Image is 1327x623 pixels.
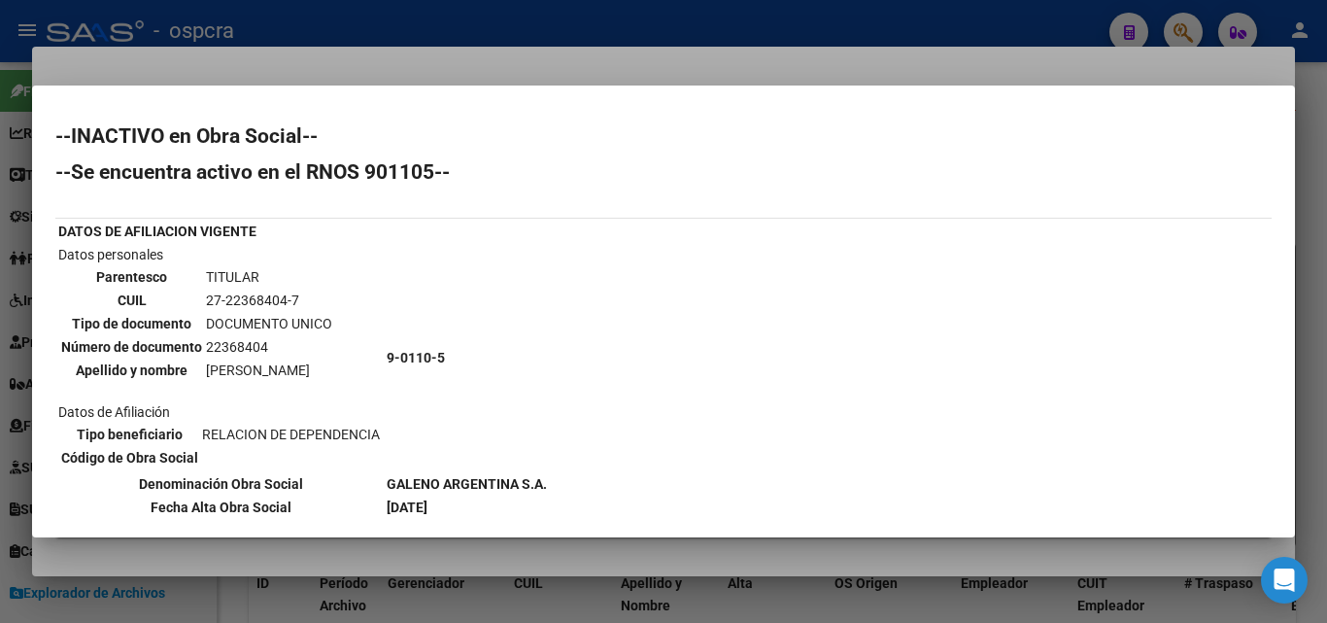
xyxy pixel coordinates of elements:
h2: --INACTIVO en Obra Social-- [55,126,1272,146]
b: DATOS DE AFILIACION VIGENTE [58,224,256,239]
td: RELACION DE DEPENDENCIA [201,424,381,445]
div: Open Intercom Messenger [1261,557,1308,604]
th: Número de documento [60,336,203,358]
th: Tipo beneficiario [60,424,199,445]
th: Código de Obra Social [60,447,199,468]
th: Denominación Obra Social [57,473,384,495]
th: Fecha Alta Obra Social [57,497,384,518]
b: GALENO ARGENTINA S.A. [387,476,547,492]
td: DOCUMENTO UNICO [205,313,333,334]
th: Apellido y nombre [60,360,203,381]
th: Tipo de documento [60,313,203,334]
td: Datos personales Datos de Afiliación [57,244,384,471]
b: 9-0110-5 [387,350,445,365]
th: Parentesco [60,266,203,288]
td: [PERSON_NAME] [205,360,333,381]
td: 27-22368404-7 [205,290,333,311]
th: CUIL [60,290,203,311]
b: [DATE] [387,500,427,515]
td: TITULAR [205,266,333,288]
h2: --Se encuentra activo en el RNOS 901105-- [55,162,1272,182]
td: 22368404 [205,336,333,358]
